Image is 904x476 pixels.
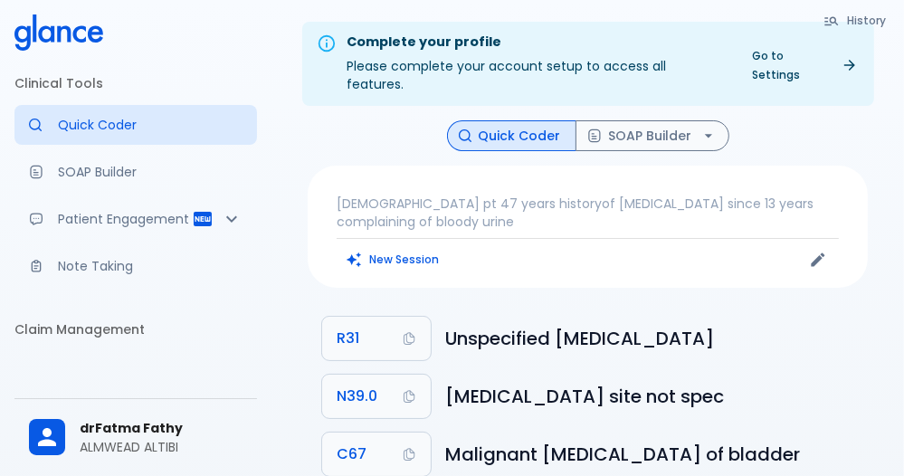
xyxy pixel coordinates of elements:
[80,438,243,456] p: ALMWEAD ALTIBI
[322,375,431,418] button: Copy Code N39.0 to clipboard
[14,152,257,192] a: Docugen: Compose a clinical documentation in seconds
[445,324,853,353] h6: Unspecified haematuria
[58,257,243,275] p: Note Taking
[58,116,243,134] p: Quick Coder
[337,195,839,231] p: [DEMOGRAPHIC_DATA] pt 47 years historyof [MEDICAL_DATA] since 13 years complaining of bloody urine
[347,27,727,100] div: Please complete your account setup to access all features.
[322,317,431,360] button: Copy Code R31 to clipboard
[447,120,576,152] button: Quick Coder
[14,246,257,286] a: Advanced note-taking
[58,210,192,228] p: Patient Engagement
[14,199,257,239] div: Patient Reports & Referrals
[337,442,366,467] span: C67
[58,163,243,181] p: SOAP Builder
[337,246,450,272] button: Clears all inputs and results.
[337,384,377,409] span: N39.0
[337,326,359,351] span: R31
[445,382,853,411] h6: Urinary tract infection, site not specified
[445,440,853,469] h6: Malignant neoplasm of bladder
[814,7,897,33] button: History
[741,43,867,88] a: Go to Settings
[14,62,257,105] li: Clinical Tools
[576,120,729,152] button: SOAP Builder
[804,246,832,273] button: Edit
[80,419,243,438] span: drFatma Fathy
[14,406,257,469] div: drFatma FathyALMWEAD ALTIBI
[14,105,257,145] a: Moramiz: Find ICD10AM codes instantly
[322,433,431,476] button: Copy Code C67 to clipboard
[347,33,727,52] div: Complete your profile
[14,308,257,351] li: Claim Management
